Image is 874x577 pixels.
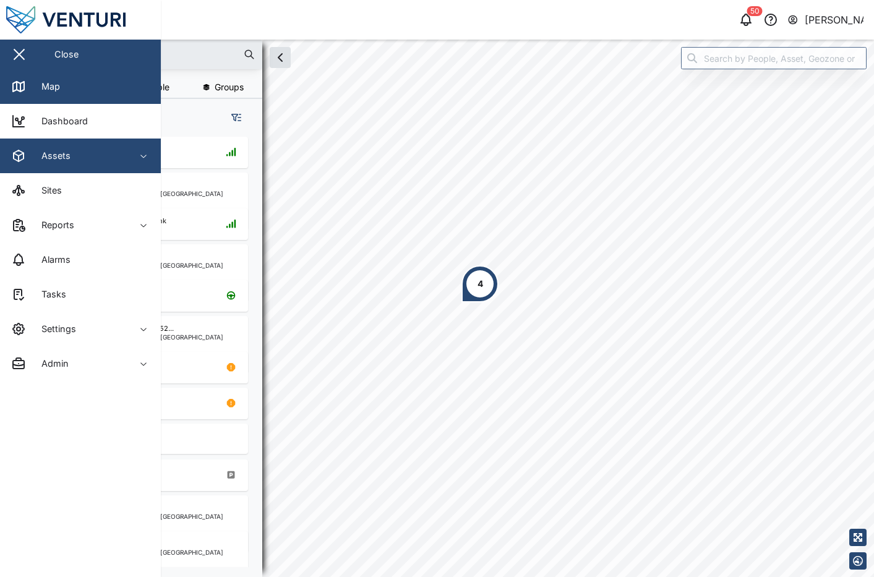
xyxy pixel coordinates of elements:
img: Main Logo [6,6,167,33]
button: [PERSON_NAME] [787,11,864,28]
span: Groups [215,83,244,92]
div: Map marker [461,265,499,302]
div: Close [54,48,79,61]
div: Dashboard [32,114,88,128]
div: Admin [32,357,69,370]
div: [PERSON_NAME] [805,12,864,28]
div: Sites [32,184,62,197]
div: Assets [32,149,71,163]
canvas: Map [40,40,874,577]
div: Tasks [32,288,66,301]
div: Reports [32,218,74,232]
div: Alarms [32,253,71,267]
div: Settings [32,322,76,336]
div: Map [32,80,60,93]
input: Search by People, Asset, Geozone or Place [681,47,867,69]
div: 4 [478,277,483,291]
div: 50 [747,6,763,16]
